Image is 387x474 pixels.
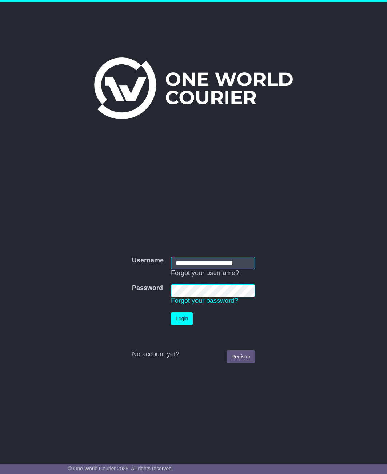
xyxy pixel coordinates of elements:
[227,350,255,363] a: Register
[171,312,193,325] button: Login
[132,350,255,358] div: No account yet?
[132,284,163,292] label: Password
[132,257,164,265] label: Username
[68,466,173,471] span: © One World Courier 2025. All rights reserved.
[171,297,238,304] a: Forgot your password?
[94,57,293,119] img: One World
[171,269,239,277] a: Forgot your username?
